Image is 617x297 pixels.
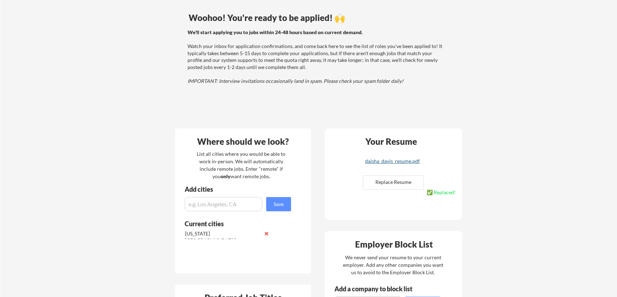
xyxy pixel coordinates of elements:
div: daisha_davis_resume.pdf [350,159,435,164]
div: Your Resume [356,137,426,146]
button: Save [266,197,291,211]
div: [US_STATE][GEOGRAPHIC_DATA], [GEOGRAPHIC_DATA] [185,230,260,251]
div: Current cities [185,221,283,227]
a: daisha_davis_resume.pdf [350,159,435,170]
div: Add cities [185,186,293,192]
div: Woohoo! You're ready to be applied! 🙌 [189,14,445,22]
div: Add a company to block list [334,286,423,292]
strong: only [221,173,231,179]
div: Watch your inbox for application confirmations, and come back here to see the list of roles you'v... [188,29,444,85]
input: e.g. Los Angeles, CA [185,197,262,211]
div: Where should we look? [177,137,309,146]
div: List all cities where you would be able to work in-person. We will automatically include remote j... [192,150,290,180]
div: ✅ Replaced! [426,188,456,198]
div: We never send your resume to your current employer. Add any other companies you want us to avoid ... [342,254,444,276]
div: Employer Block List [328,240,460,249]
strong: We'll start applying you to jobs within 24-48 hours based on current demand. [188,29,363,35]
em: IMPORTANT: Interview invitations occasionally land in spam. Please check your spam folder daily! [188,78,404,84]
